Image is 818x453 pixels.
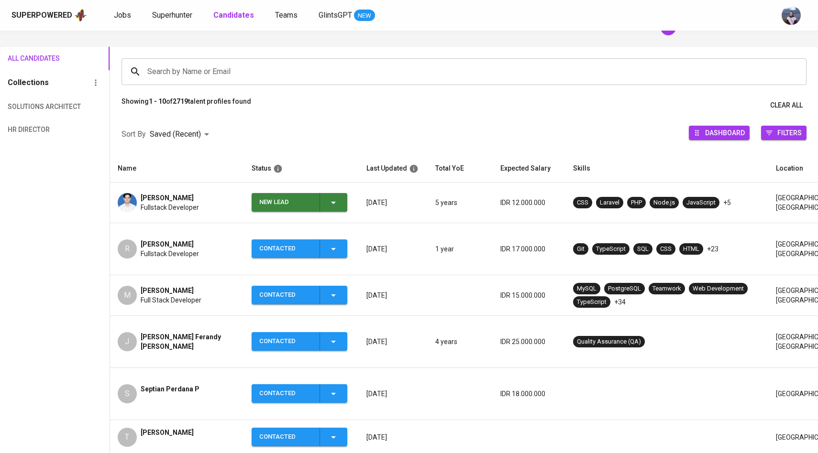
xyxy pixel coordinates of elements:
[707,244,719,254] p: +23
[259,193,312,212] div: New Lead
[259,384,312,403] div: Contacted
[259,428,312,446] div: Contacted
[770,99,803,111] span: Clear All
[213,10,256,22] a: Candidates
[660,245,672,254] div: CSS
[596,245,626,254] div: TypeScript
[114,11,131,20] span: Jobs
[152,10,194,22] a: Superhunter
[114,10,133,22] a: Jobs
[275,10,299,22] a: Teams
[118,193,137,212] img: f2cb09c945e9e73fa7e71c4670cd9e7a.jpg
[141,428,194,437] span: [PERSON_NAME]
[686,198,716,207] div: JavaScript
[782,6,801,25] img: christine.raharja@glints.com
[252,193,347,212] button: New Lead
[366,337,420,346] p: [DATE]
[500,291,558,300] p: IDR 15.000.000
[683,245,699,254] div: HTML
[366,244,420,254] p: [DATE]
[118,428,137,447] div: T
[141,203,199,212] span: Fullstack Developer
[577,284,597,293] div: MySQL
[11,8,87,22] a: Superpoweredapp logo
[259,286,312,304] div: Contacted
[141,332,236,351] span: [PERSON_NAME] Ferandy [PERSON_NAME]
[118,332,137,351] div: J
[8,76,49,89] h6: Collections
[766,97,807,114] button: Clear All
[608,284,641,293] div: PostgreSQL
[11,10,72,21] div: Superpowered
[493,155,565,183] th: Expected Salary
[653,198,675,207] div: Node.js
[8,124,60,136] span: HR Director
[150,129,201,140] p: Saved (Recent)
[777,126,802,139] span: Filters
[319,11,352,20] span: GlintsGPT
[652,284,681,293] div: Teamwork
[366,389,420,399] p: [DATE]
[252,384,347,403] button: Contacted
[141,249,199,259] span: Fullstack Developer
[141,286,194,295] span: [PERSON_NAME]
[366,432,420,442] p: [DATE]
[259,239,312,258] div: Contacted
[275,11,298,20] span: Teams
[122,97,251,114] p: Showing of talent profiles found
[152,11,192,20] span: Superhunter
[500,198,558,207] p: IDR 12.000.000
[252,428,347,446] button: Contacted
[319,10,375,22] a: GlintsGPT NEW
[366,291,420,300] p: [DATE]
[141,295,201,305] span: Full Stack Developer
[74,8,87,22] img: app logo
[110,155,244,183] th: Name
[150,126,212,143] div: Saved (Recent)
[213,11,254,20] b: Candidates
[631,198,642,207] div: PHP
[118,286,137,305] div: M
[141,239,194,249] span: [PERSON_NAME]
[435,244,485,254] p: 1 year
[122,129,146,140] p: Sort By
[600,198,619,207] div: Laravel
[565,155,768,183] th: Skills
[428,155,493,183] th: Total YoE
[500,244,558,254] p: IDR 17.000.000
[252,286,347,304] button: Contacted
[761,126,807,140] button: Filters
[637,245,649,254] div: SQL
[8,101,60,113] span: Solutions Architect
[614,297,626,307] p: +34
[577,245,585,254] div: Git
[252,332,347,351] button: Contacted
[723,198,731,207] p: +5
[577,298,607,307] div: TypeScript
[366,198,420,207] p: [DATE]
[435,198,485,207] p: 5 years
[252,239,347,258] button: Contacted
[693,284,744,293] div: Web Development
[435,337,485,346] p: 4 years
[689,126,750,140] button: Dashboard
[705,126,745,139] span: Dashboard
[259,332,312,351] div: Contacted
[577,337,641,346] div: Quality Assurance (QA)
[354,11,375,21] span: NEW
[141,193,194,203] span: [PERSON_NAME]
[500,337,558,346] p: IDR 25.000.000
[173,97,188,105] b: 2719
[118,239,137,259] div: R
[149,97,166,105] b: 1 - 10
[118,384,137,403] div: S
[244,155,359,183] th: Status
[577,198,588,207] div: CSS
[141,384,199,394] span: Septian Perdana P
[359,155,428,183] th: Last Updated
[8,53,60,65] span: All Candidates
[500,389,558,399] p: IDR 18.000.000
